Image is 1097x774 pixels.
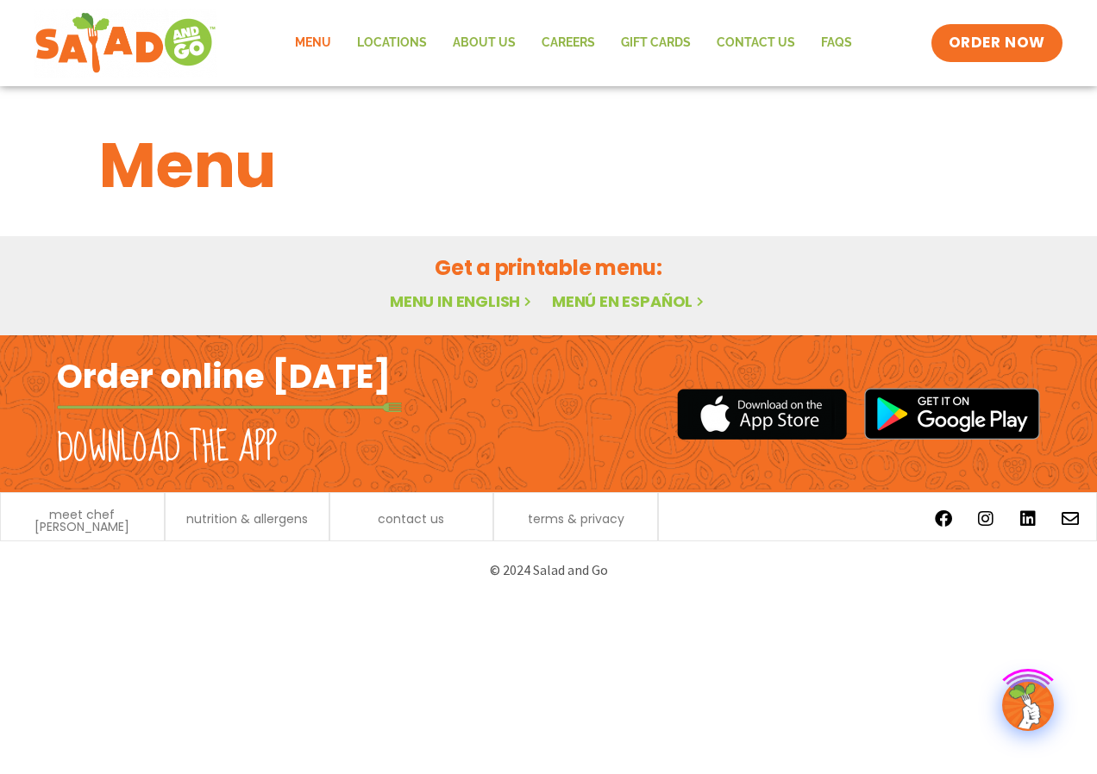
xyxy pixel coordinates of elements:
a: Careers [529,23,608,63]
h2: Get a printable menu: [99,253,998,283]
a: GIFT CARDS [608,23,704,63]
a: About Us [440,23,529,63]
img: appstore [677,386,847,442]
a: FAQs [808,23,865,63]
h2: Order online [DATE] [57,355,391,397]
img: fork [57,403,402,412]
a: Menu in English [390,290,535,312]
a: Menú en español [552,290,707,312]
img: new-SAG-logo-768×292 [34,9,216,78]
a: Menu [282,23,344,63]
a: Locations [344,23,440,63]
nav: Menu [282,23,865,63]
a: contact us [378,513,444,525]
h1: Menu [99,119,998,212]
a: terms & privacy [528,513,624,525]
a: Contact Us [704,23,808,63]
a: ORDER NOW [931,24,1063,62]
a: nutrition & allergens [186,513,308,525]
span: ORDER NOW [949,33,1045,53]
h2: Download the app [57,424,277,472]
img: google_play [864,388,1040,440]
p: © 2024 Salad and Go [66,559,1031,582]
a: meet chef [PERSON_NAME] [9,509,155,533]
